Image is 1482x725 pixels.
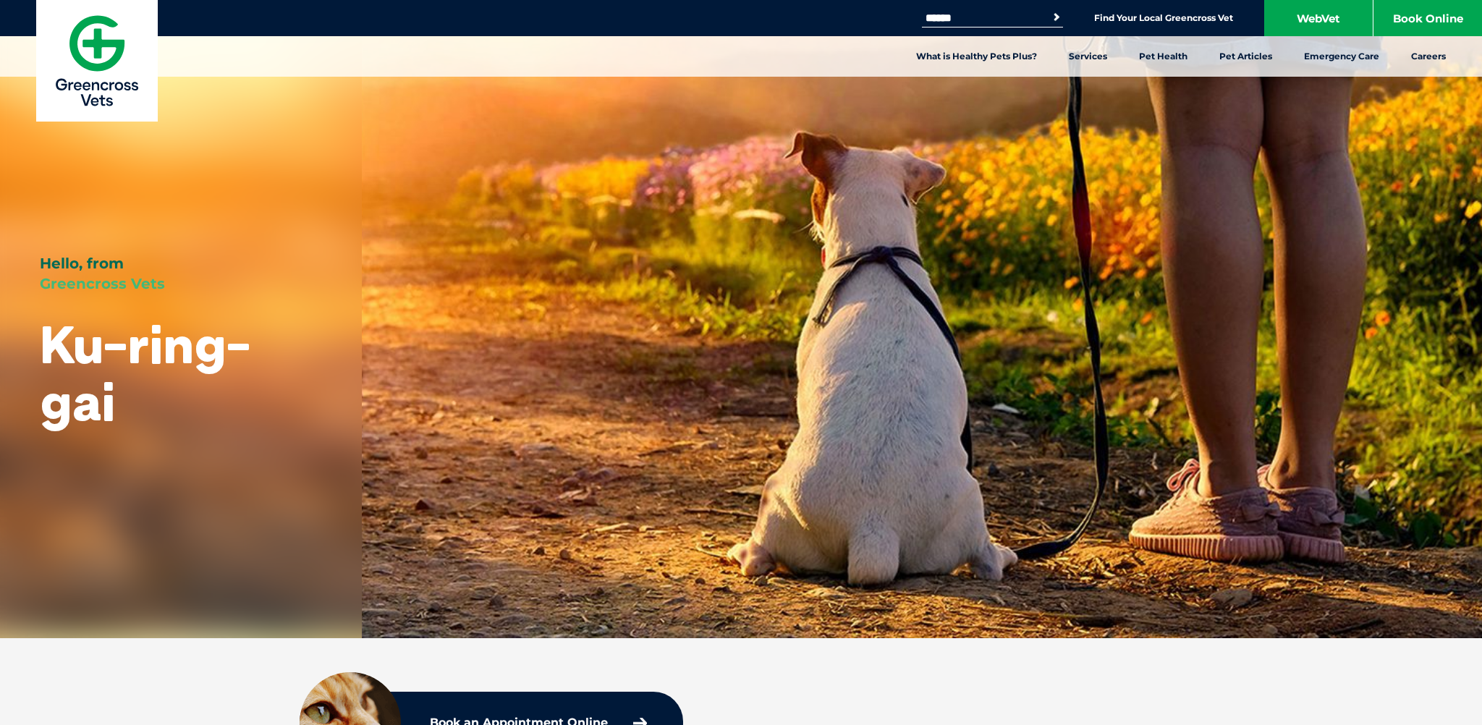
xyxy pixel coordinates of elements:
[40,255,124,272] span: Hello, from
[1049,10,1064,25] button: Search
[1053,36,1123,77] a: Services
[1094,12,1233,24] a: Find Your Local Greencross Vet
[1288,36,1395,77] a: Emergency Care
[40,275,165,292] span: Greencross Vets
[1123,36,1203,77] a: Pet Health
[900,36,1053,77] a: What is Healthy Pets Plus?
[40,315,322,430] h1: Ku-ring-gai
[1395,36,1462,77] a: Careers
[1203,36,1288,77] a: Pet Articles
